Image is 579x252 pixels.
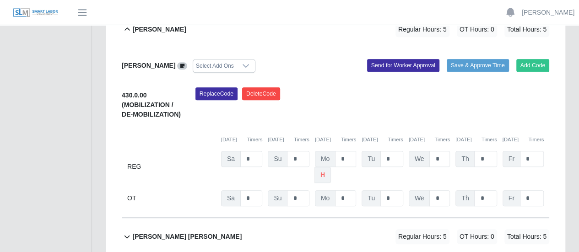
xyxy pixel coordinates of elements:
[455,190,475,206] span: Th
[294,136,309,144] button: Timers
[457,22,497,37] span: OT Hours: 0
[409,136,450,144] div: [DATE]
[315,190,335,206] span: Mo
[13,8,59,18] img: SLM Logo
[122,91,181,118] b: 430.0.00 (MOBILIZATION / DE-MOBILIZATION)
[315,136,356,144] div: [DATE]
[193,59,237,72] div: Select Add Ons
[221,136,262,144] div: [DATE]
[504,229,549,244] span: Total Hours: 5
[434,136,450,144] button: Timers
[268,151,287,167] span: Su
[455,151,475,167] span: Th
[320,170,325,180] b: h
[447,59,509,72] button: Save & Approve Time
[504,22,549,37] span: Total Hours: 5
[221,151,241,167] span: Sa
[409,190,430,206] span: We
[482,136,497,144] button: Timers
[362,136,403,144] div: [DATE]
[503,136,544,144] div: [DATE]
[395,229,449,244] span: Regular Hours: 5
[388,136,403,144] button: Timers
[132,232,242,241] b: [PERSON_NAME] [PERSON_NAME]
[242,87,280,100] button: DeleteCode
[132,25,186,34] b: [PERSON_NAME]
[362,151,381,167] span: Tu
[127,151,216,183] div: REG
[247,136,263,144] button: Timers
[341,136,356,144] button: Timers
[409,151,430,167] span: We
[503,151,520,167] span: Fr
[522,8,574,17] a: [PERSON_NAME]
[395,22,449,37] span: Regular Hours: 5
[122,11,549,48] button: [PERSON_NAME] Regular Hours: 5 OT Hours: 0 Total Hours: 5
[221,190,241,206] span: Sa
[315,151,335,167] span: Mo
[268,190,287,206] span: Su
[362,190,381,206] span: Tu
[528,136,544,144] button: Timers
[122,62,175,69] b: [PERSON_NAME]
[268,136,309,144] div: [DATE]
[455,136,497,144] div: [DATE]
[457,229,497,244] span: OT Hours: 0
[503,190,520,206] span: Fr
[127,190,216,206] div: OT
[195,87,238,100] button: ReplaceCode
[367,59,439,72] button: Send for Worker Approval
[177,62,187,69] a: View/Edit Notes
[516,59,550,72] button: Add Code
